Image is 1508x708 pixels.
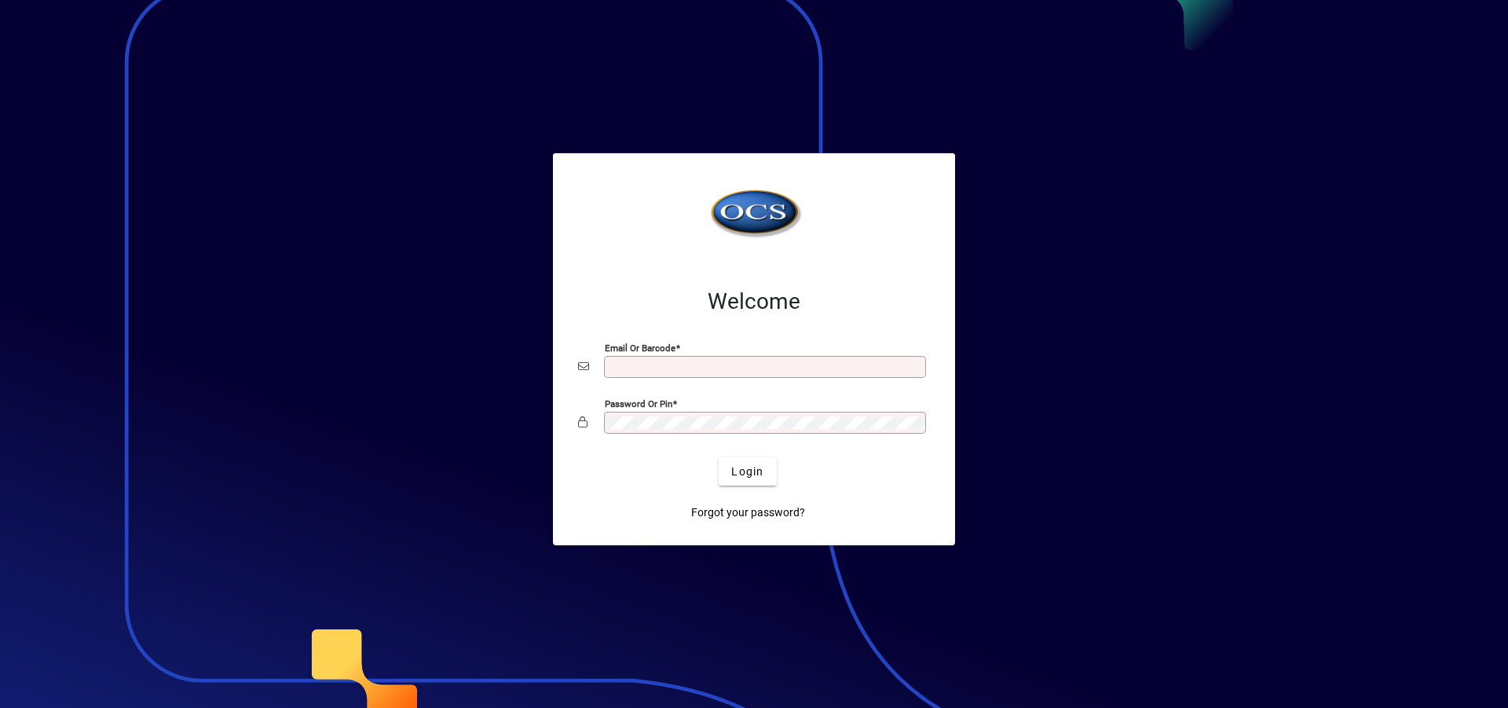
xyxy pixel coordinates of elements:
mat-label: Email or Barcode [605,343,675,354]
span: Login [731,464,763,480]
span: Forgot your password? [691,504,805,521]
a: Forgot your password? [685,498,811,526]
h2: Welcome [578,288,930,315]
mat-label: Password or Pin [605,398,672,409]
button: Login [719,457,776,486]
